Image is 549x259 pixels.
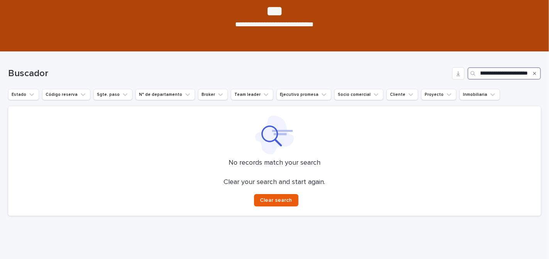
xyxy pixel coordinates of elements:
[17,159,532,167] p: No records match your search
[8,68,449,79] h1: Buscador
[386,89,418,100] button: Cliente
[276,89,331,100] button: Ejecutivo promesa
[8,89,39,100] button: Estado
[42,89,90,100] button: Código reserva
[421,89,456,100] button: Proyecto
[334,89,383,100] button: Socio comercial
[198,89,228,100] button: Broker
[224,178,325,187] p: Clear your search and start again.
[136,89,195,100] button: N° de departamento
[468,67,541,80] input: Search
[254,194,298,206] button: Clear search
[260,198,292,203] span: Clear search
[459,89,500,100] button: Inmobiliaria
[93,89,132,100] button: Sgte. paso
[231,89,273,100] button: Team leader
